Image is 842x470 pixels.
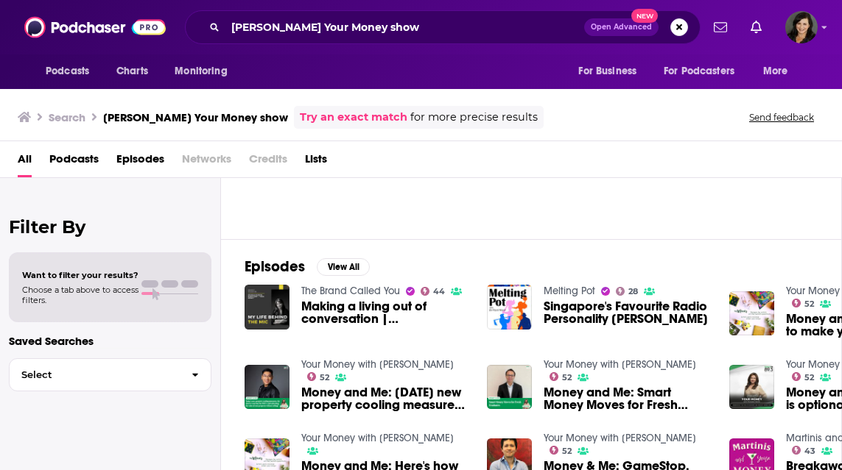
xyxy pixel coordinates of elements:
[544,285,595,297] a: Melting Pot
[245,365,290,410] img: Money and Me: Today's new property cooling measures, the shorter wait time for BTO's, and unlocki...
[729,365,774,410] img: Money and Me: Losing 80K is optional
[785,11,818,43] button: Show profile menu
[249,147,287,177] span: Credits
[544,386,712,411] a: Money and Me: Smart Money Moves for Fresh Graduates
[22,285,138,305] span: Choose a tab above to access filters.
[245,257,305,276] h2: Episodes
[103,110,288,124] h3: [PERSON_NAME] Your Money show
[544,432,696,444] a: Your Money with Michelle Martin
[792,446,816,455] a: 43
[631,9,658,23] span: New
[544,358,696,371] a: Your Money with Michelle Martin
[487,285,532,330] img: Singapore's Favourite Radio Personality Michelle Martin
[107,57,157,85] a: Charts
[753,57,807,85] button: open menu
[301,300,469,325] a: Making a living out of conversation | Michelle Martin, Radio Host – “Your Money”
[301,358,454,371] a: Your Money with Michelle Martin
[317,258,370,276] button: View All
[175,61,227,82] span: Monitoring
[9,216,211,238] h2: Filter By
[301,386,469,411] span: Money and Me: [DATE] new property cooling measures, the shorter wait time for BTO's, and unlockin...
[410,109,538,126] span: for more precise results
[578,61,636,82] span: For Business
[763,61,788,82] span: More
[550,446,572,455] a: 52
[562,374,572,381] span: 52
[182,147,231,177] span: Networks
[185,10,701,44] div: Search podcasts, credits, & more...
[544,300,712,325] span: Singapore's Favourite Radio Personality [PERSON_NAME]
[654,57,756,85] button: open menu
[550,372,572,381] a: 52
[10,370,180,380] span: Select
[24,13,166,41] img: Podchaser - Follow, Share and Rate Podcasts
[46,61,89,82] span: Podcasts
[301,285,400,297] a: The Brand Called You
[785,11,818,43] span: Logged in as ShannonLeighKeenan
[729,291,774,336] img: Money and Me: Here's how to make your Christmas dollar work harder
[49,147,99,177] a: Podcasts
[245,285,290,330] img: Making a living out of conversation | Michelle Martin, Radio Host – “Your Money”
[544,300,712,325] a: Singapore's Favourite Radio Personality Michelle Martin
[792,372,815,381] a: 52
[664,61,734,82] span: For Podcasters
[35,57,108,85] button: open menu
[616,287,639,296] a: 28
[9,358,211,391] button: Select
[433,288,445,295] span: 44
[568,57,655,85] button: open menu
[792,299,815,307] a: 52
[49,110,85,124] h3: Search
[804,301,814,307] span: 52
[245,257,370,276] a: EpisodesView All
[584,18,659,36] button: Open AdvancedNew
[307,372,330,381] a: 52
[804,374,814,381] span: 52
[116,61,148,82] span: Charts
[300,109,407,126] a: Try an exact match
[628,288,638,295] span: 28
[301,432,454,444] a: Your Money with Michelle Martin
[785,11,818,43] img: User Profile
[487,365,532,410] img: Money and Me: Smart Money Moves for Fresh Graduates
[301,386,469,411] a: Money and Me: Today's new property cooling measures, the shorter wait time for BTO's, and unlocki...
[9,334,211,348] p: Saved Searches
[421,287,446,296] a: 44
[22,270,138,280] span: Want to filter your results?
[591,24,652,31] span: Open Advanced
[18,147,32,177] a: All
[320,374,329,381] span: 52
[745,111,818,124] button: Send feedback
[708,15,733,40] a: Show notifications dropdown
[225,15,584,39] input: Search podcasts, credits, & more...
[804,448,815,455] span: 43
[301,300,469,325] span: Making a living out of conversation | [PERSON_NAME], Radio Host – “Your Money”
[562,448,572,455] span: 52
[164,57,246,85] button: open menu
[116,147,164,177] a: Episodes
[745,15,768,40] a: Show notifications dropdown
[305,147,327,177] a: Lists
